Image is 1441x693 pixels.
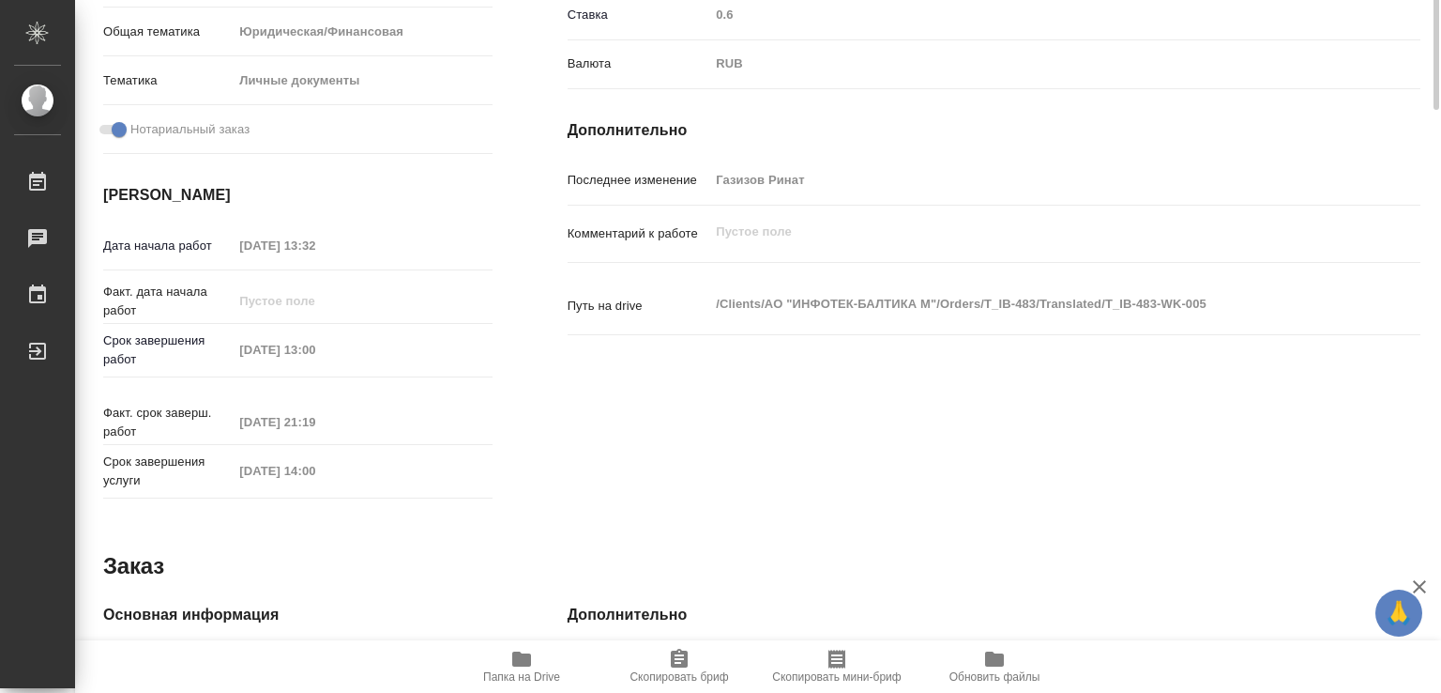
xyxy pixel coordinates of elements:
[103,23,233,41] p: Общая тематика
[709,48,1349,80] div: RUB
[103,453,233,490] p: Срок завершения услуги
[709,1,1349,28] input: Пустое поле
[758,640,916,693] button: Скопировать мини-бриф
[709,166,1349,193] input: Пустое поле
[103,551,164,581] h2: Заказ
[1383,593,1415,633] span: 🙏
[568,171,710,190] p: Последнее изменение
[103,237,233,255] p: Дата начала работ
[916,640,1073,693] button: Обновить файлы
[233,287,397,315] input: Пустое поле
[103,283,233,320] p: Факт. дата начала работ
[233,16,492,48] div: Юридическая/Финансовая
[103,331,233,369] p: Срок завершения работ
[233,457,397,485] input: Пустое поле
[233,232,397,259] input: Пустое поле
[233,408,397,436] input: Пустое поле
[233,65,492,97] div: Личные документы
[1375,590,1422,637] button: 🙏
[103,71,233,90] p: Тематика
[568,54,710,73] p: Валюта
[600,640,758,693] button: Скопировать бриф
[568,224,710,243] p: Комментарий к работе
[568,119,1420,142] h4: Дополнительно
[233,336,397,363] input: Пустое поле
[709,288,1349,320] textarea: /Clients/АО "ИНФОТЕК-БАЛТИКА М"/Orders/T_IB-483/Translated/T_IB-483-WK-005
[103,604,493,626] h4: Основная информация
[130,120,250,139] span: Нотариальный заказ
[568,6,710,24] p: Ставка
[629,670,728,684] span: Скопировать бриф
[103,404,233,441] p: Факт. срок заверш. работ
[949,670,1040,684] span: Обновить файлы
[103,184,493,207] h4: [PERSON_NAME]
[443,640,600,693] button: Папка на Drive
[772,670,901,684] span: Скопировать мини-бриф
[568,297,710,316] p: Путь на drive
[483,670,560,684] span: Папка на Drive
[568,604,1420,626] h4: Дополнительно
